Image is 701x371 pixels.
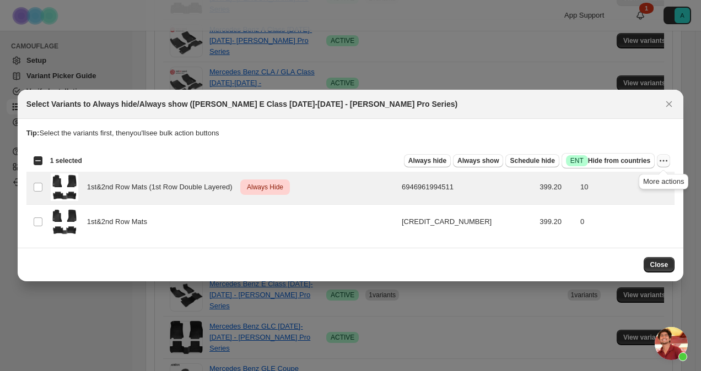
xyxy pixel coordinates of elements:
[50,156,82,165] span: 1 selected
[505,154,559,167] button: Schedule hide
[245,181,285,194] span: Always Hide
[398,205,536,239] td: [CREDIT_CARD_NUMBER]
[562,153,655,168] button: SuccessENTHide from countries
[26,128,675,139] p: Select the variants first, then you'll see bulk action buttons
[404,154,451,167] button: Always hide
[661,96,677,112] button: Close
[566,155,650,166] span: Hide from countries
[644,257,675,272] button: Close
[655,327,688,360] div: Open chat
[398,170,536,205] td: 6946961994511
[26,99,457,110] h2: Select Variants to Always hide/Always show ([PERSON_NAME] E Class [DATE]-[DATE] - [PERSON_NAME] P...
[536,170,577,205] td: 399.20
[87,216,153,227] span: 1st&2nd Row Mats
[408,156,446,165] span: Always hide
[51,173,78,201] img: benz_e-class_2024_1.webp
[577,170,675,205] td: 10
[510,156,554,165] span: Schedule hide
[570,156,584,165] span: ENT
[87,182,239,193] span: 1st&2nd Row Mats (1st Row Double Layered)
[453,154,503,167] button: Always show
[577,205,675,239] td: 0
[457,156,499,165] span: Always show
[536,205,577,239] td: 399.20
[51,208,78,236] img: benz_e-class_2024_1.webp
[657,154,670,167] button: More actions
[650,260,668,269] span: Close
[26,129,40,137] strong: Tip:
